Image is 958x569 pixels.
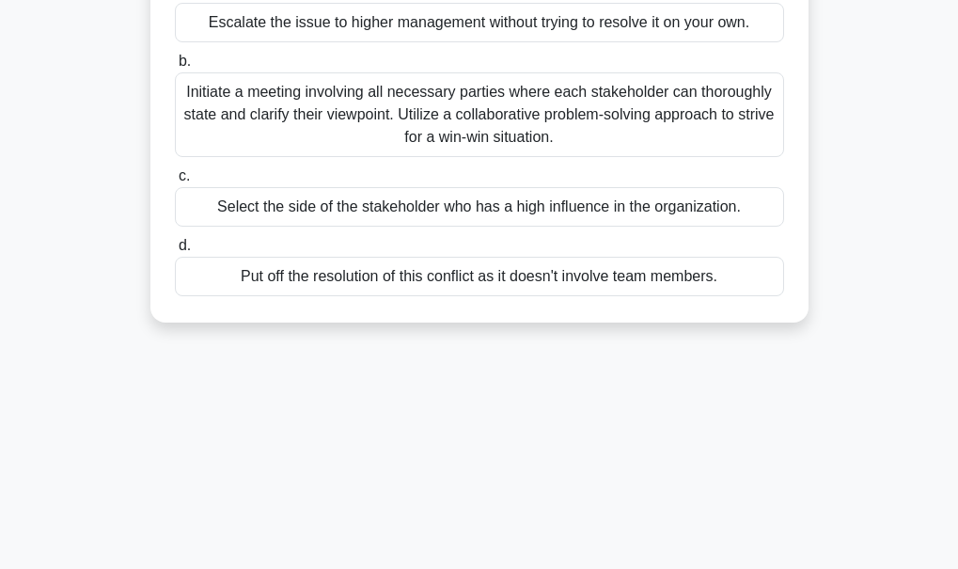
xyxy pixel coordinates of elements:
[175,72,784,157] div: Initiate a meeting involving all necessary parties where each stakeholder can thoroughly state an...
[179,237,191,253] span: d.
[179,53,191,69] span: b.
[175,3,784,42] div: Escalate the issue to higher management without trying to resolve it on your own.
[175,257,784,296] div: Put off the resolution of this conflict as it doesn't involve team members.
[175,187,784,227] div: Select the side of the stakeholder who has a high influence in the organization.
[179,167,190,183] span: c.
